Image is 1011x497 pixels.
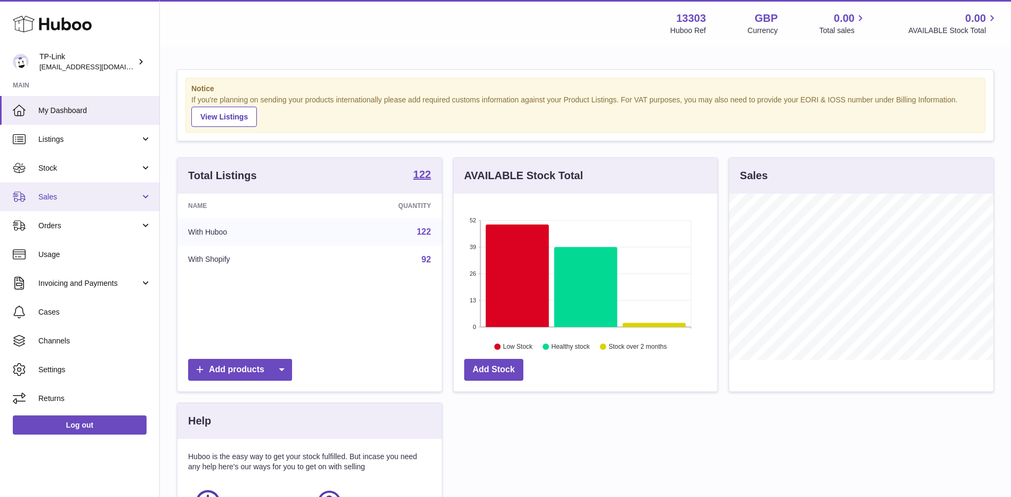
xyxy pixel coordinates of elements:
strong: Notice [191,84,980,94]
text: Low Stock [503,343,533,350]
a: 92 [422,255,431,264]
a: Add Stock [464,359,523,381]
a: Add products [188,359,292,381]
div: Huboo Ref [670,26,706,36]
span: Channels [38,336,151,346]
span: Cases [38,307,151,317]
td: With Huboo [177,218,320,246]
span: Listings [38,134,140,145]
td: With Shopify [177,246,320,274]
span: Orders [38,221,140,231]
span: Invoicing and Payments [38,278,140,288]
div: If you're planning on sending your products internationally please add required customs informati... [191,95,980,127]
h3: AVAILABLE Stock Total [464,169,583,183]
span: 0.00 [965,11,986,26]
span: [EMAIL_ADDRESS][DOMAIN_NAME] [39,62,157,71]
text: Healthy stock [551,343,590,350]
img: gaby.chen@tp-link.com [13,54,29,70]
a: 0.00 AVAILABLE Stock Total [908,11,998,36]
a: 122 [413,169,431,182]
th: Quantity [320,194,441,218]
strong: 122 [413,169,431,180]
span: AVAILABLE Stock Total [908,26,998,36]
span: Stock [38,163,140,173]
span: Returns [38,394,151,404]
h3: Total Listings [188,169,257,183]
text: 39 [470,244,476,250]
span: My Dashboard [38,106,151,116]
h3: Sales [740,169,767,183]
strong: GBP [755,11,778,26]
text: 13 [470,297,476,303]
span: Total sales [819,26,867,36]
a: View Listings [191,107,257,127]
p: Huboo is the easy way to get your stock fulfilled. But incase you need any help here's our ways f... [188,452,431,472]
text: 26 [470,270,476,277]
span: 0.00 [834,11,855,26]
span: Settings [38,365,151,375]
text: 0 [473,324,476,330]
span: Usage [38,250,151,260]
a: 122 [417,227,431,236]
text: 52 [470,217,476,223]
div: Currency [748,26,778,36]
h3: Help [188,414,211,428]
text: Stock over 2 months [609,343,667,350]
div: TP-Link [39,52,135,72]
a: 0.00 Total sales [819,11,867,36]
th: Name [177,194,320,218]
span: Sales [38,192,140,202]
strong: 13303 [676,11,706,26]
a: Log out [13,415,147,435]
